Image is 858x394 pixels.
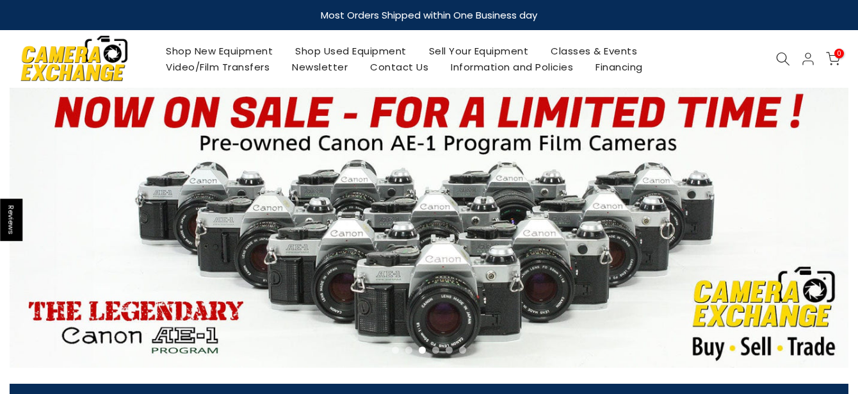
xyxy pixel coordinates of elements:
[432,347,439,354] li: Page dot 4
[419,347,426,354] li: Page dot 3
[417,43,540,59] a: Sell Your Equipment
[155,59,281,75] a: Video/Film Transfers
[585,59,654,75] a: Financing
[359,59,440,75] a: Contact Us
[540,43,649,59] a: Classes & Events
[155,43,284,59] a: Shop New Equipment
[281,59,359,75] a: Newsletter
[321,8,537,22] strong: Most Orders Shipped within One Business day
[392,347,399,354] li: Page dot 1
[440,59,585,75] a: Information and Policies
[284,43,418,59] a: Shop Used Equipment
[834,49,844,58] span: 0
[446,347,453,354] li: Page dot 5
[459,347,466,354] li: Page dot 6
[405,347,412,354] li: Page dot 2
[826,52,840,66] a: 0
